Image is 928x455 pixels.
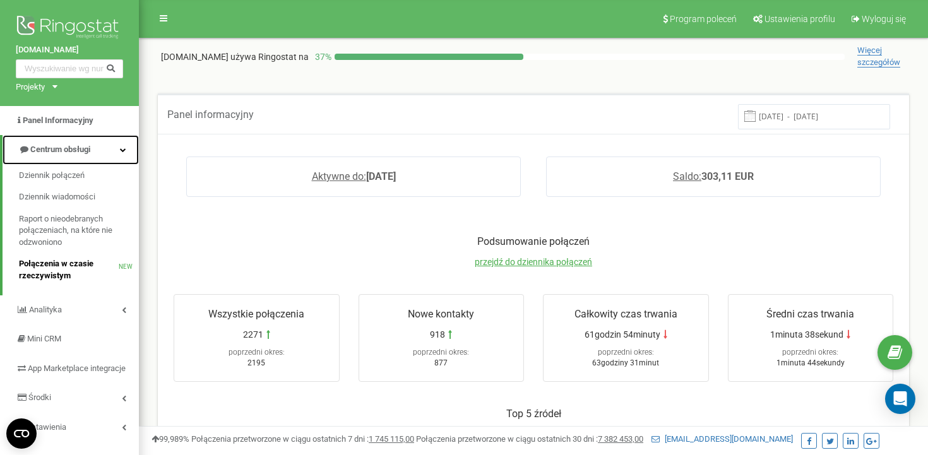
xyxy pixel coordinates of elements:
span: 1minuta 38sekund [770,328,843,341]
span: Centrum obsługi [30,145,90,154]
span: Więcej szczegółów [857,45,900,68]
span: Dziennik połączeń [19,170,85,182]
span: Nowe kontakty [408,308,474,320]
div: Projekty [16,81,45,93]
p: [DOMAIN_NAME] [161,50,309,63]
span: Panel Informacyjny [23,115,93,125]
span: Mini CRM [27,334,61,343]
a: Centrum obsługi [3,135,139,165]
span: Panel informacyjny [167,109,254,121]
span: Top 5 źródeł [506,408,561,420]
span: Podsumowanie połączeń [477,235,590,247]
span: Całkowity czas trwania [574,308,677,320]
button: Open CMP widget [6,418,37,449]
span: 918 [430,328,445,341]
span: 2195 [247,358,265,367]
span: Analityka [29,305,62,314]
a: Dziennik wiadomości [19,186,139,208]
a: Aktywne do:[DATE] [312,170,396,182]
span: 877 [434,358,448,367]
span: Wszystkie połączenia [208,308,304,320]
span: 1minuta 44sekundy [776,358,845,367]
u: 7 382 453,00 [598,434,643,444]
span: poprzedni okres: [598,348,654,357]
span: poprzedni okres: [413,348,469,357]
a: Dziennik połączeń [19,165,139,187]
span: Połączenia przetworzone w ciągu ostatnich 7 dni : [191,434,414,444]
span: Średni czas trwania [766,308,854,320]
span: Ustawienia profilu [764,14,835,24]
span: Połączenia w czasie rzeczywistym [19,258,119,281]
u: 1 745 115,00 [369,434,414,444]
span: Raport o nieodebranych połączeniach, na które nie odzwoniono [19,213,133,249]
a: Raport o nieodebranych połączeniach, na które nie odzwoniono [19,208,139,254]
a: [EMAIL_ADDRESS][DOMAIN_NAME] [651,434,793,444]
span: Połączenia przetworzone w ciągu ostatnich 30 dni : [416,434,643,444]
a: Połączenia w czasie rzeczywistymNEW [19,253,139,287]
div: Open Intercom Messenger [885,384,915,414]
span: Środki [28,393,51,402]
a: Saldo:303,11 EUR [673,170,754,182]
span: Aktywne do: [312,170,366,182]
a: przejdź do dziennika połączeń [475,257,592,267]
span: 99,989% [152,434,189,444]
span: App Marketplace integracje [28,363,126,373]
input: Wyszukiwanie wg numeru [16,59,123,78]
span: Program poleceń [670,14,737,24]
span: 2271 [243,328,263,341]
img: Ringostat logo [16,13,123,44]
span: Wyloguj się [862,14,906,24]
span: Dziennik wiadomości [19,191,95,203]
span: poprzedni okres: [782,348,838,357]
p: 37 % [309,50,335,63]
span: Ustawienia [27,422,66,432]
span: 61godzin 54minuty [585,328,660,341]
span: używa Ringostat na [230,52,309,62]
span: 63godziny 31minut [592,358,659,367]
span: poprzedni okres: [229,348,285,357]
a: [DOMAIN_NAME] [16,44,123,56]
span: Saldo: [673,170,701,182]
